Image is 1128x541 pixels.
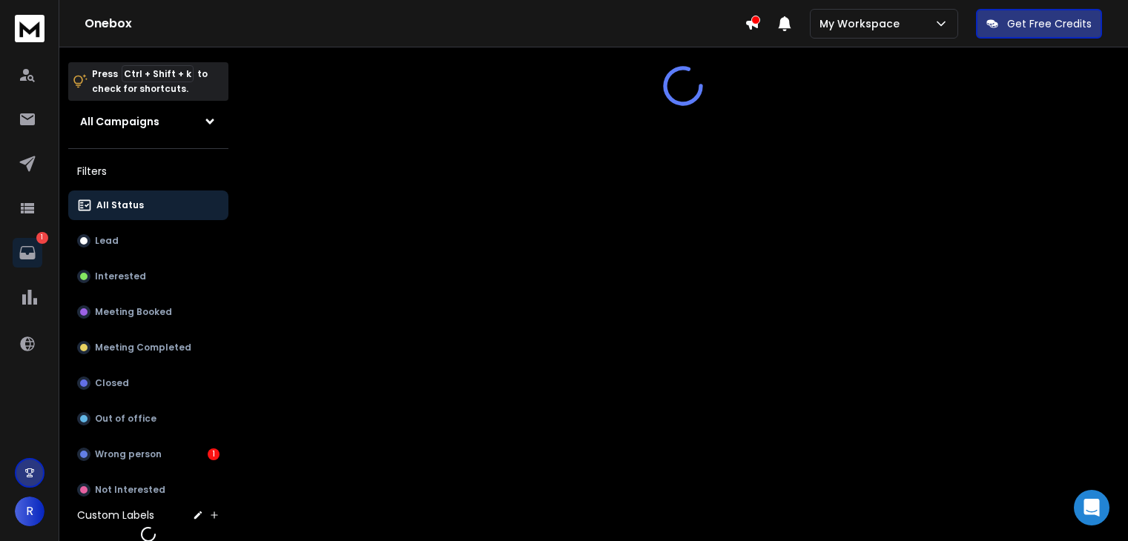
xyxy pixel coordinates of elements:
button: Meeting Completed [68,333,228,362]
p: Not Interested [95,484,165,496]
img: logo [15,15,44,42]
p: My Workspace [819,16,906,31]
span: Ctrl + Shift + k [122,65,194,82]
div: Open Intercom Messenger [1074,490,1109,525]
p: Meeting Booked [95,306,172,318]
a: 1 [13,238,42,268]
p: Out of office [95,413,156,425]
div: 1 [208,448,220,460]
button: Not Interested [68,475,228,505]
h3: Custom Labels [77,508,154,522]
h3: Filters [68,161,228,182]
button: Closed [68,368,228,398]
p: 1 [36,232,48,244]
p: Press to check for shortcuts. [92,67,208,96]
button: Out of office [68,404,228,434]
button: R [15,497,44,526]
p: All Status [96,199,144,211]
button: All Status [68,190,228,220]
p: Lead [95,235,119,247]
button: Get Free Credits [976,9,1102,39]
button: Meeting Booked [68,297,228,327]
p: Meeting Completed [95,342,191,354]
button: All Campaigns [68,107,228,136]
p: Closed [95,377,129,389]
p: Wrong person [95,448,162,460]
h1: Onebox [85,15,745,33]
button: Lead [68,226,228,256]
h1: All Campaigns [80,114,159,129]
button: Interested [68,262,228,291]
button: Wrong person1 [68,439,228,469]
p: Get Free Credits [1007,16,1092,31]
p: Interested [95,270,146,282]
